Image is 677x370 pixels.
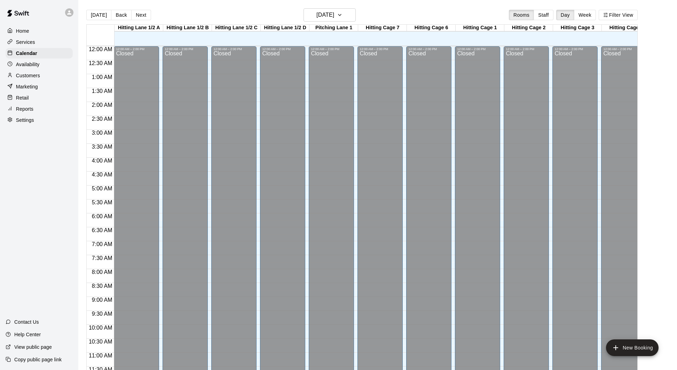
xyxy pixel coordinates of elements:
[603,47,644,51] div: 12:00 AM – 2:00 PM
[14,318,39,325] p: Contact Us
[534,10,553,20] button: Staff
[599,10,638,20] button: Filter View
[90,102,114,108] span: 2:00 AM
[213,47,254,51] div: 12:00 AM – 2:00 PM
[14,344,52,351] p: View public page
[456,25,504,31] div: Hitting Cage 1
[408,47,449,51] div: 12:00 AM – 2:00 PM
[90,88,114,94] span: 1:30 AM
[116,47,157,51] div: 12:00 AM – 2:00 PM
[606,339,659,356] button: add
[14,331,41,338] p: Help Center
[554,47,596,51] div: 12:00 AM – 2:00 PM
[506,47,547,51] div: 12:00 AM – 2:00 PM
[316,10,334,20] h6: [DATE]
[309,25,358,31] div: Pitching Lane 1
[457,47,498,51] div: 12:00 AM – 2:00 PM
[262,47,303,51] div: 12:00 AM – 2:00 PM
[131,10,151,20] button: Next
[6,26,73,36] a: Home
[212,25,261,31] div: Hitting Lane 1/2 C
[111,10,132,20] button: Back
[6,37,73,47] a: Services
[16,72,40,79] p: Customers
[163,25,212,31] div: Hitting Lane 1/2 B
[90,199,114,205] span: 5:30 AM
[553,25,602,31] div: Hitting Cage 3
[90,227,114,233] span: 6:30 AM
[261,25,309,31] div: Hitting Lane 1/2 D
[504,25,553,31] div: Hitting Cage 2
[304,8,356,22] button: [DATE]
[574,10,596,20] button: Week
[87,353,114,359] span: 11:00 AM
[115,25,163,31] div: Hitting Lane 1/2 A
[90,311,114,317] span: 9:30 AM
[90,241,114,247] span: 7:00 AM
[90,158,114,164] span: 4:00 AM
[90,213,114,219] span: 6:00 AM
[16,27,29,34] p: Home
[509,10,534,20] button: Rooms
[16,83,38,90] p: Marketing
[360,47,401,51] div: 12:00 AM – 2:00 PM
[87,60,114,66] span: 12:30 AM
[86,10,111,20] button: [DATE]
[165,47,206,51] div: 12:00 AM – 2:00 PM
[6,93,73,103] a: Retail
[358,25,407,31] div: Hitting Cage 7
[90,283,114,289] span: 8:30 AM
[16,50,37,57] p: Calendar
[16,61,40,68] p: Availability
[311,47,352,51] div: 12:00 AM – 2:00 PM
[556,10,574,20] button: Day
[87,46,114,52] span: 12:00 AM
[6,104,73,114] a: Reports
[90,130,114,136] span: 3:00 AM
[90,269,114,275] span: 8:00 AM
[90,297,114,303] span: 9:00 AM
[87,339,114,345] span: 10:30 AM
[6,70,73,81] a: Customers
[14,356,62,363] p: Copy public page link
[16,39,35,46] p: Services
[90,74,114,80] span: 1:00 AM
[6,115,73,125] a: Settings
[87,325,114,331] span: 10:00 AM
[602,25,651,31] div: Hitting Cage 4
[407,25,456,31] div: Hitting Cage 6
[16,105,33,112] p: Reports
[16,117,34,124] p: Settings
[90,116,114,122] span: 2:30 AM
[6,81,73,92] a: Marketing
[90,144,114,150] span: 3:30 AM
[90,172,114,178] span: 4:30 AM
[6,59,73,70] a: Availability
[16,94,29,101] p: Retail
[90,186,114,191] span: 5:00 AM
[6,48,73,58] a: Calendar
[90,255,114,261] span: 7:30 AM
